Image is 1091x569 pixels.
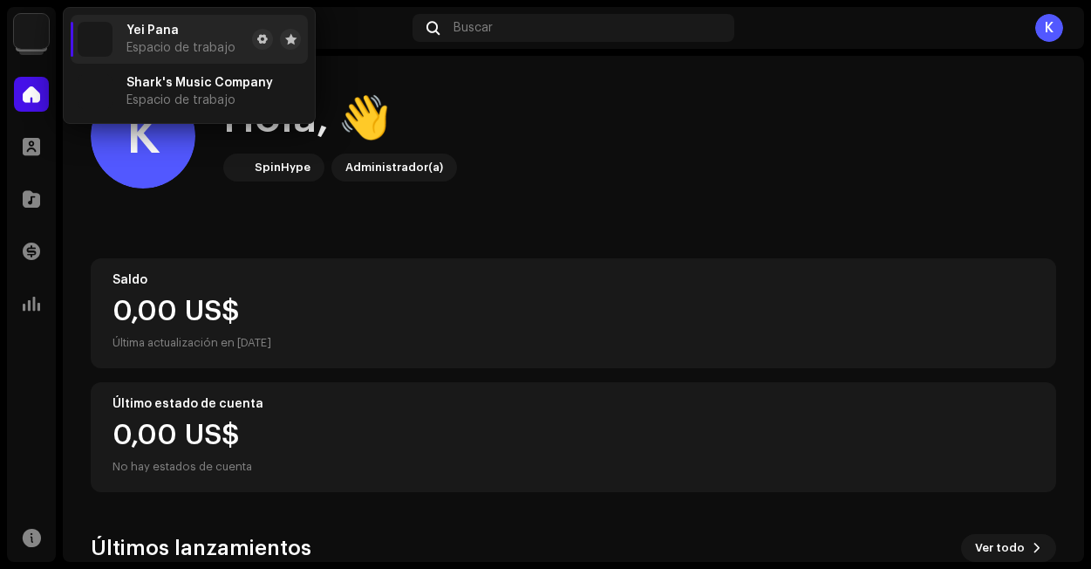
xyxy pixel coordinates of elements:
[255,157,310,178] div: SpinHype
[453,21,493,35] span: Buscar
[78,22,113,57] img: 40d31eee-25aa-4f8a-9761-0bbac6d73880
[345,157,443,178] div: Administrador(a)
[113,332,1034,353] div: Última actualización en [DATE]
[113,273,1034,287] div: Saldo
[14,14,49,49] img: 40d31eee-25aa-4f8a-9761-0bbac6d73880
[91,84,195,189] div: K
[91,534,311,562] h3: Últimos lanzamientos
[113,397,1034,411] div: Último estado de cuenta
[126,93,235,107] span: Espacio de trabajo
[1035,14,1063,42] div: K
[91,258,1056,368] re-o-card-value: Saldo
[113,456,252,477] div: No hay estados de cuenta
[126,24,179,38] span: Yei Pana
[961,534,1056,562] button: Ver todo
[78,74,113,109] img: 40d31eee-25aa-4f8a-9761-0bbac6d73880
[227,157,248,178] img: 40d31eee-25aa-4f8a-9761-0bbac6d73880
[91,382,1056,492] re-o-card-value: Último estado de cuenta
[223,91,457,147] div: Hola, 👋
[126,41,235,55] span: Espacio de trabajo
[975,531,1025,566] span: Ver todo
[126,76,273,90] span: Shark's Music Company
